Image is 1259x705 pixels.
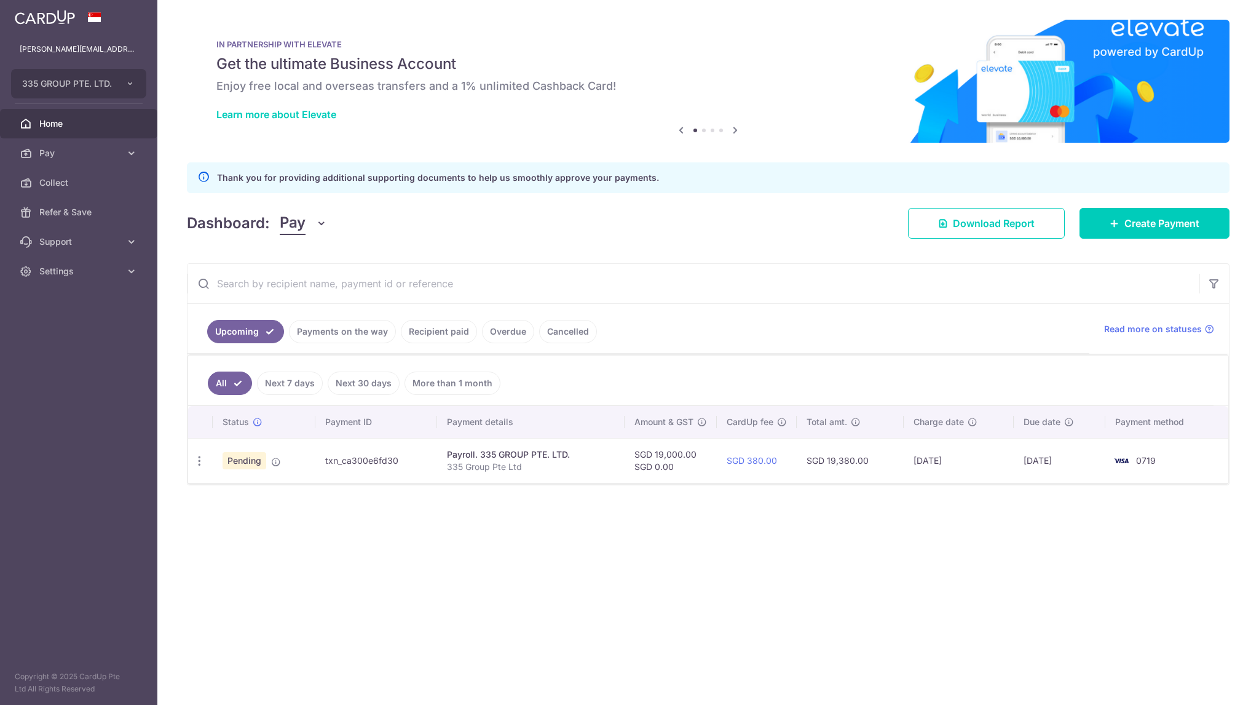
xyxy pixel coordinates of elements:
button: 335 GROUP PTE. LTD. [11,69,146,98]
span: Collect [39,177,120,189]
a: Recipient paid [401,320,477,343]
p: IN PARTNERSHIP WITH ELEVATE [216,39,1200,49]
div: Payroll. 335 GROUP PTE. LTD. [447,448,615,461]
th: Payment method [1105,406,1228,438]
span: 0719 [1136,455,1156,466]
h4: Dashboard: [187,212,270,234]
span: Due date [1024,416,1060,428]
a: All [208,372,252,395]
span: CardUp fee [727,416,773,428]
a: More than 1 month [405,372,500,395]
span: 335 GROUP PTE. LTD. [22,78,113,90]
span: Pending [223,452,266,469]
a: Read more on statuses [1104,323,1214,335]
a: Learn more about Elevate [216,108,336,121]
img: Bank Card [1109,453,1134,468]
span: Total amt. [807,416,847,428]
span: Status [223,416,249,428]
td: [DATE] [904,438,1014,483]
span: Read more on statuses [1104,323,1202,335]
th: Payment details [437,406,625,438]
span: Settings [39,265,120,277]
a: Cancelled [539,320,597,343]
p: Thank you for providing additional supporting documents to help us smoothly approve your payments. [217,170,659,185]
a: Payments on the way [289,320,396,343]
h5: Get the ultimate Business Account [216,54,1200,74]
img: CardUp [15,10,75,25]
h6: Enjoy free local and overseas transfers and a 1% unlimited Cashback Card! [216,79,1200,94]
span: Pay [280,212,306,235]
button: Pay [280,212,327,235]
span: Download Report [953,216,1035,231]
a: Download Report [908,208,1065,239]
a: Next 30 days [328,372,400,395]
span: Refer & Save [39,206,120,218]
span: Charge date [914,416,964,428]
span: Create Payment [1124,216,1199,231]
span: Home [39,117,120,130]
td: SGD 19,000.00 SGD 0.00 [625,438,717,483]
a: Upcoming [207,320,284,343]
td: SGD 19,380.00 [797,438,904,483]
p: 335 Group Pte Ltd [447,461,615,473]
td: [DATE] [1014,438,1106,483]
span: Amount & GST [634,416,693,428]
input: Search by recipient name, payment id or reference [187,264,1199,303]
a: Overdue [482,320,534,343]
span: Pay [39,147,120,159]
p: [PERSON_NAME][EMAIL_ADDRESS][DOMAIN_NAME] [20,43,138,55]
a: SGD 380.00 [727,455,777,466]
td: txn_ca300e6fd30 [315,438,437,483]
th: Payment ID [315,406,437,438]
a: Create Payment [1079,208,1229,239]
span: Support [39,236,120,248]
a: Next 7 days [257,372,323,395]
img: Renovation banner [187,20,1229,143]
